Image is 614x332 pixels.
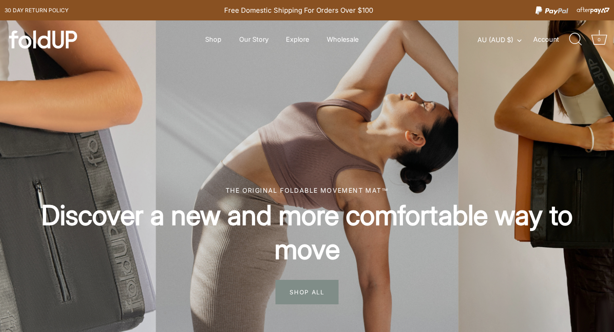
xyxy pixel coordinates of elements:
[533,34,568,45] a: Account
[275,280,339,304] span: SHOP ALL
[9,30,77,49] img: foldUP
[183,31,381,48] div: Primary navigation
[278,31,317,48] a: Explore
[9,30,95,49] a: foldUP
[231,31,276,48] a: Our Story
[5,5,69,16] a: 30 day Return policy
[589,29,609,49] a: Cart
[32,198,582,266] h2: Discover a new and more comfortable way to move
[319,31,367,48] a: Wholesale
[197,31,230,48] a: Shop
[594,35,604,44] div: 0
[477,36,531,44] button: AU (AUD $)
[565,29,585,49] a: Search
[32,186,582,195] div: The original foldable movement mat™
